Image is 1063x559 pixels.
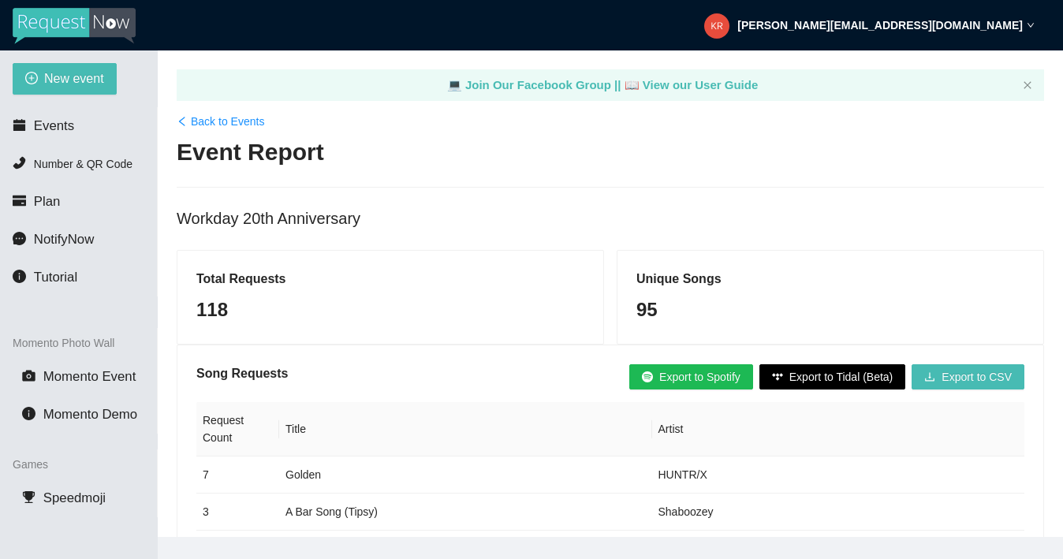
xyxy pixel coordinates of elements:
[44,69,104,88] span: New event
[1023,80,1032,90] span: close
[625,78,759,91] a: laptop View our User Guide
[279,494,652,531] td: A Bar Song (Tipsy)
[196,270,584,289] h5: Total Requests
[13,118,26,132] span: calendar
[13,156,26,170] span: phone
[924,371,935,384] span: download
[652,402,1025,457] th: Artist
[659,368,740,386] span: Export to Spotify
[13,270,26,283] span: info-circle
[13,194,26,207] span: credit-card
[43,407,137,422] span: Momento Demo
[43,369,136,384] span: Momento Event
[13,63,117,95] button: plus-circleNew event
[13,8,136,44] img: RequestNow
[279,402,652,457] th: Title
[177,116,188,127] span: left
[652,494,1025,531] td: Shaboozey
[196,494,279,531] td: 3
[22,490,35,504] span: trophy
[34,118,74,133] span: Events
[25,72,38,87] span: plus-circle
[625,78,640,91] span: laptop
[759,364,906,389] button: Export to Tidal (Beta)
[22,369,35,382] span: camera
[447,78,462,91] span: laptop
[841,509,1063,559] iframe: LiveChat chat widget
[912,364,1024,389] button: downloadExport to CSV
[196,402,279,457] th: Request Count
[196,295,584,325] div: 118
[34,232,94,247] span: NotifyNow
[177,136,1044,169] h2: Event Report
[789,368,893,386] span: Export to Tidal (Beta)
[704,13,729,39] img: 211e07f97d2432e6b398fd61e2243c98
[34,158,132,170] span: Number & QR Code
[737,19,1023,32] strong: [PERSON_NAME][EMAIL_ADDRESS][DOMAIN_NAME]
[1027,21,1035,29] span: down
[942,368,1012,386] span: Export to CSV
[34,194,61,209] span: Plan
[43,490,106,505] span: Speedmoji
[1023,80,1032,91] button: close
[34,270,77,285] span: Tutorial
[13,232,26,245] span: message
[629,364,753,389] button: Export to Spotify
[636,270,1024,289] h5: Unique Songs
[196,457,279,494] td: 7
[279,457,652,494] td: Golden
[636,295,1024,325] div: 95
[177,207,1044,231] div: Workday 20th Anniversary
[177,113,264,130] a: leftBack to Events
[22,407,35,420] span: info-circle
[652,457,1025,494] td: HUNTR/X
[196,364,288,383] h5: Song Requests
[447,78,625,91] a: laptop Join Our Facebook Group ||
